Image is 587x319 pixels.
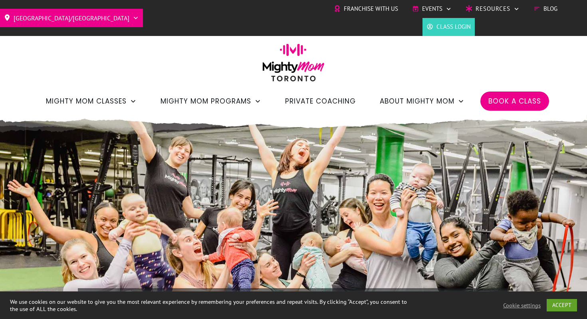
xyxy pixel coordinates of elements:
[14,12,129,24] span: [GEOGRAPHIC_DATA]/[GEOGRAPHIC_DATA]
[543,3,557,15] span: Blog
[46,94,137,108] a: Mighty Mom Classes
[412,3,452,15] a: Events
[380,94,464,108] a: About Mighty Mom
[161,94,251,108] span: Mighty Mom Programs
[10,298,407,313] div: We use cookies on our website to give you the most relevant experience by remembering your prefer...
[258,44,329,87] img: mightymom-logo-toronto
[533,3,557,15] a: Blog
[334,3,398,15] a: Franchise with Us
[422,3,442,15] span: Events
[466,3,520,15] a: Resources
[380,94,454,108] span: About Mighty Mom
[46,94,127,108] span: Mighty Mom Classes
[488,94,541,108] a: Book a Class
[344,3,398,15] span: Franchise with Us
[285,94,356,108] a: Private Coaching
[476,3,510,15] span: Resources
[503,302,541,309] a: Cookie settings
[426,21,471,33] a: Class Login
[436,21,471,33] span: Class Login
[161,94,261,108] a: Mighty Mom Programs
[4,12,139,24] a: [GEOGRAPHIC_DATA]/[GEOGRAPHIC_DATA]
[547,299,577,311] a: ACCEPT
